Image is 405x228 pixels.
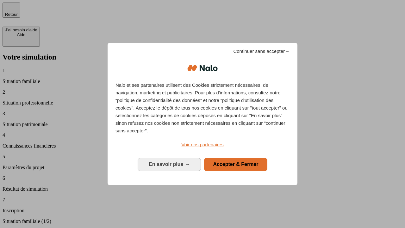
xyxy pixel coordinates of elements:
button: En savoir plus: Configurer vos consentements [138,158,201,171]
button: Accepter & Fermer: Accepter notre traitement des données et fermer [204,158,267,171]
span: Continuer sans accepter→ [233,47,290,55]
p: Nalo et ses partenaires utilisent des Cookies strictement nécessaires, de navigation, marketing e... [115,81,290,135]
a: Voir nos partenaires [115,141,290,149]
span: En savoir plus → [149,161,190,167]
div: Bienvenue chez Nalo Gestion du consentement [108,43,297,185]
img: Logo [187,59,218,78]
span: Accepter & Fermer [213,161,258,167]
span: Voir nos partenaires [181,142,223,147]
